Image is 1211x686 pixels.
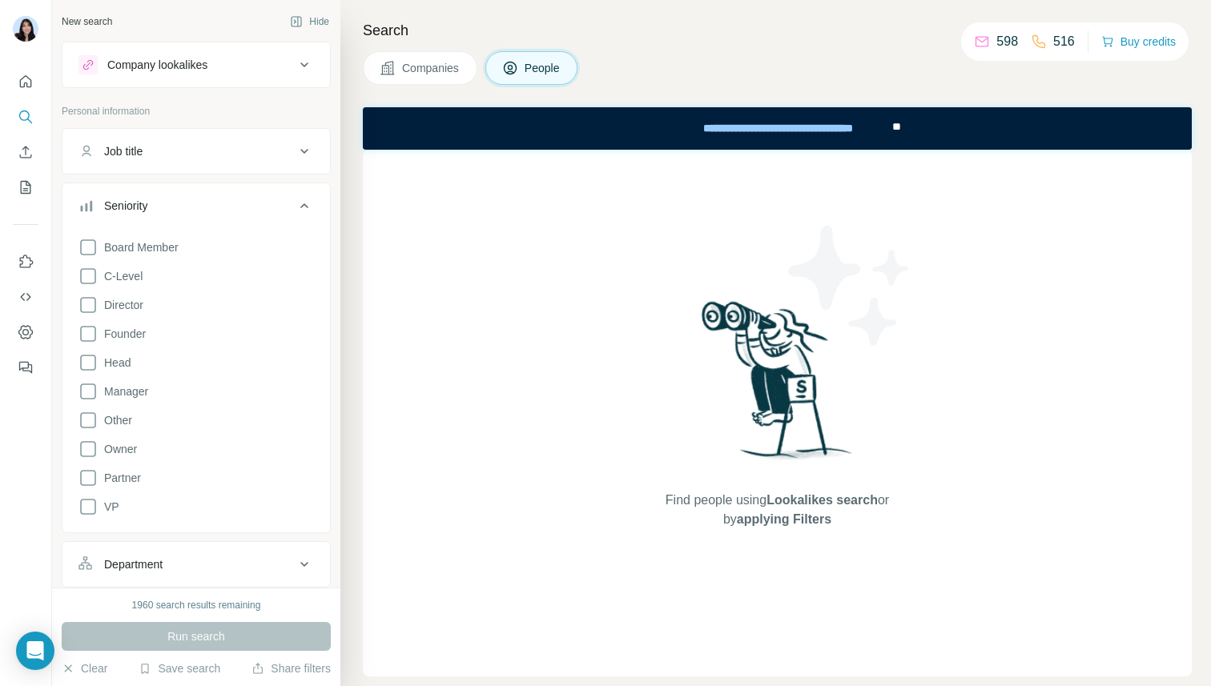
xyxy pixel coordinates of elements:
button: Job title [62,132,330,170]
button: Department [62,545,330,584]
div: New search [62,14,112,29]
div: Company lookalikes [107,57,207,73]
span: Lookalikes search [766,493,878,507]
p: 598 [996,32,1018,51]
div: Job title [104,143,143,159]
span: Director [98,297,143,313]
button: Clear [62,660,107,676]
div: Department [104,556,163,572]
button: Use Surfe on LinkedIn [13,247,38,276]
button: Seniority [62,187,330,231]
button: Feedback [13,353,38,382]
button: Hide [279,10,340,34]
span: Other [98,412,132,428]
div: Seniority [104,198,147,214]
button: Use Surfe API [13,283,38,311]
button: Dashboard [13,318,38,347]
button: Enrich CSV [13,138,38,166]
span: Head [98,355,131,371]
button: Search [13,102,38,131]
p: Personal information [62,104,331,118]
span: Owner [98,441,137,457]
button: Buy credits [1101,30,1176,53]
span: Find people using or by [649,491,905,529]
span: C-Level [98,268,143,284]
img: Avatar [13,16,38,42]
p: 516 [1053,32,1075,51]
span: People [525,60,561,76]
img: Surfe Illustration - Stars [778,214,922,358]
span: Companies [402,60,461,76]
div: 1960 search results remaining [132,598,261,612]
button: Quick start [13,67,38,96]
button: Save search [139,660,220,676]
span: Manager [98,383,148,399]
span: Board Member [98,239,179,255]
span: Founder [98,326,146,342]
button: Share filters [251,660,331,676]
iframe: Banner [363,107,1192,150]
span: VP [98,499,119,515]
img: Surfe Illustration - Woman searching with binoculars [694,297,861,475]
span: applying Filters [737,512,831,526]
button: My lists [13,173,38,202]
button: Company lookalikes [62,46,330,84]
span: Partner [98,470,141,486]
div: Open Intercom Messenger [16,632,54,670]
h4: Search [363,19,1192,42]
